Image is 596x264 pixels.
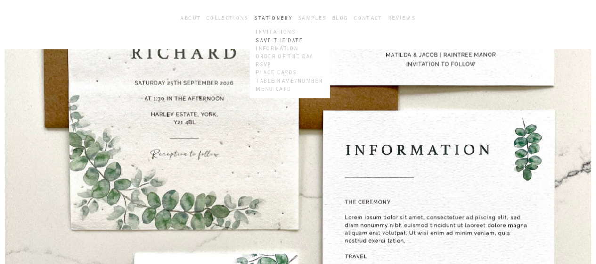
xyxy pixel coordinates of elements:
a: About [180,16,201,21]
a: Table Name/Number [254,77,325,85]
a: Reviews [388,13,415,24]
a: Information [254,44,325,52]
a: Invitations [254,28,325,36]
a: Contact [354,13,382,24]
a: Order of the Day [254,52,325,60]
a: Samples [298,13,327,24]
a: RSVP [254,61,325,69]
a: Menu Card [254,85,325,93]
a: Place Cards [254,69,325,77]
a: Collections [206,13,249,24]
a: Blog [332,13,348,24]
a: Save the Date [254,36,325,44]
a: Stationery [254,16,292,21]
